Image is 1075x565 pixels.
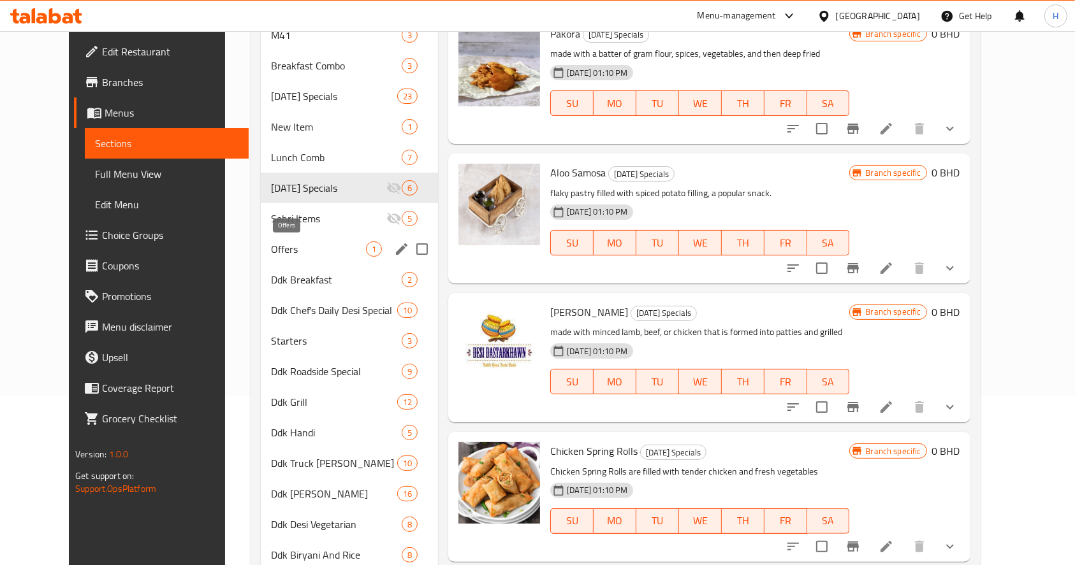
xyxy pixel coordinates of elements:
button: TU [636,90,679,116]
div: items [397,455,418,471]
div: items [402,547,418,562]
span: Menu disclaimer [102,319,238,334]
span: [DATE] 01:10 PM [562,484,633,496]
div: Ddk Chef's Daily Desi Special10 [261,295,438,325]
span: MO [599,373,631,391]
span: Branch specific [860,28,926,40]
button: Branch-specific-item [838,253,868,283]
button: TU [636,369,679,394]
span: 3 [402,29,417,41]
span: [DATE] Specials [641,445,706,460]
h6: 0 BHD [932,303,960,321]
span: 7 [402,152,417,164]
div: items [402,180,418,196]
button: MO [594,508,636,534]
img: Aloo Samosa [458,164,540,245]
button: edit [392,240,411,259]
div: Starters [271,333,402,348]
div: Ramadan Specials [608,166,675,182]
span: Ddk Chef's Daily Desi Special [271,303,397,318]
span: Version: [75,446,106,462]
span: Coupons [102,258,238,273]
div: items [402,364,418,379]
span: [DATE] 01:10 PM [562,345,633,357]
span: SU [556,373,589,391]
div: Starters3 [261,325,438,356]
button: Branch-specific-item [838,531,868,562]
a: Coupons [74,250,249,281]
div: Ramadan Specials [640,445,706,460]
div: Menu-management [698,8,776,24]
div: items [402,211,418,226]
span: 1.0.0 [109,446,129,462]
span: Edit Menu [95,197,238,212]
div: items [397,394,418,410]
div: items [402,517,418,532]
span: Ddk Truck [PERSON_NAME] [271,455,397,471]
span: FR [770,94,802,113]
h6: 0 BHD [932,164,960,182]
div: items [402,58,418,73]
span: TH [727,234,759,252]
button: delete [904,113,935,144]
button: SU [550,369,594,394]
span: Ddk Biryani And Rice [271,547,402,562]
button: FR [764,230,807,255]
span: WE [684,373,717,391]
span: SA [812,234,845,252]
div: items [402,272,418,287]
span: 3 [402,335,417,347]
svg: Show Choices [942,121,958,136]
div: [GEOGRAPHIC_DATA] [836,9,920,23]
div: Ddk Desi Vegetarian8 [261,509,438,540]
span: 3 [402,60,417,72]
span: Breakfast Combo [271,58,402,73]
div: [DATE] Specials23 [261,81,438,111]
span: Pakora [550,24,580,43]
button: WE [679,90,722,116]
button: SA [807,90,850,116]
button: show more [935,392,965,422]
svg: Inactive section [386,180,402,196]
svg: Show Choices [942,399,958,415]
span: 8 [402,549,417,561]
a: Upsell [74,342,249,373]
span: Branch specific [860,445,926,457]
span: Ddk Grill [271,394,397,410]
button: sort-choices [778,113,808,144]
a: Edit menu item [879,121,894,136]
span: Lunch Comb [271,150,402,165]
span: SA [812,94,845,113]
span: 2 [402,274,417,286]
button: sort-choices [778,392,808,422]
span: Grocery Checklist [102,411,238,426]
span: MO [599,94,631,113]
span: Chicken Spring Rolls [550,441,638,461]
span: 5 [402,213,417,225]
div: Ddk Handi5 [261,417,438,448]
span: SU [556,234,589,252]
img: Pakora [458,25,540,106]
button: MO [594,90,636,116]
div: New Item1 [261,111,438,142]
button: SA [807,508,850,534]
span: Promotions [102,289,238,304]
span: MO [599,511,631,530]
div: items [366,241,382,257]
span: TU [641,234,674,252]
div: Ramadan Specials [631,306,697,321]
button: TH [722,90,764,116]
span: Ddk Handi [271,425,402,440]
div: Ddk [PERSON_NAME]16 [261,478,438,509]
span: Menus [105,105,238,120]
span: Ddk Roadside Special [271,364,402,379]
button: delete [904,253,935,283]
span: 10 [398,304,417,317]
span: TU [641,373,674,391]
button: TH [722,369,764,394]
span: FR [770,234,802,252]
